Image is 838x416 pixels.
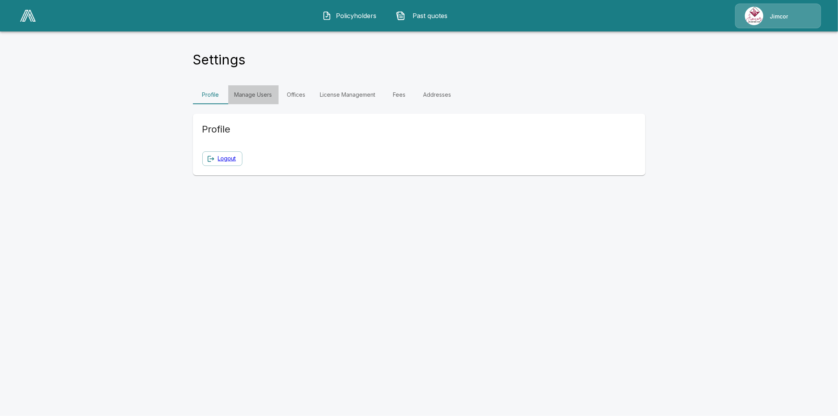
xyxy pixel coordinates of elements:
img: Past quotes Icon [396,11,405,20]
p: Jimcor [770,13,788,20]
h5: Profile [202,123,380,136]
a: Fees [382,85,417,104]
a: Offices [279,85,314,104]
button: Logout [202,151,242,166]
span: Policyholders [335,11,378,20]
a: Agency IconJimcor [735,4,821,28]
div: Settings Tabs [193,85,645,104]
a: Manage Users [228,85,279,104]
a: Profile [193,85,228,104]
h4: Settings [193,52,246,68]
button: Policyholders IconPolicyholders [316,6,384,26]
button: Past quotes IconPast quotes [390,6,458,26]
a: License Management [314,85,382,104]
a: Logout [218,154,236,164]
img: Policyholders Icon [322,11,332,20]
a: Addresses [417,85,458,104]
img: AA Logo [20,10,36,22]
img: Agency Icon [745,7,763,25]
span: Past quotes [409,11,452,20]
